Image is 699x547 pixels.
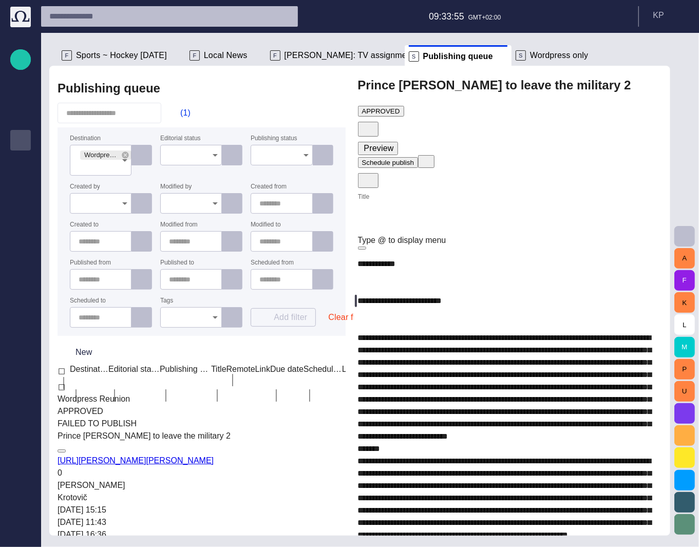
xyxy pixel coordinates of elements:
label: Modified from [160,221,198,229]
p: S [409,51,419,62]
button: U [674,381,695,402]
button: Open [299,148,313,162]
label: Published from [70,259,111,267]
span: [PERSON_NAME]: TV assignment [285,50,414,61]
div: Wordpress Reunion [80,150,131,160]
p: F [270,50,280,61]
label: Destination [70,135,101,142]
span: Octopus [14,360,27,372]
label: Scheduled to [70,297,106,305]
div: FSports ~ Hockey [DATE] [58,45,185,66]
p: Media-test with filter [14,216,27,227]
span: Wordpress only [530,50,589,61]
div: Media-test with filter [10,212,31,233]
div: APPROVED [362,107,400,115]
label: Published to [160,259,194,267]
span: Media-test with filter [14,216,27,229]
span: Rundowns [14,93,27,105]
button: L [674,314,695,335]
p: Wordpress Reunion [58,393,231,405]
button: A [674,248,695,269]
label: Modified to [251,221,281,229]
button: select publish option [418,155,434,168]
div: RemoteLink [226,365,270,374]
p: Editorial Admin [14,298,27,309]
p: Octopus [14,360,27,370]
button: Open [208,148,222,162]
div: [URL][DOMAIN_NAME] [10,315,31,335]
span: Local News [204,50,248,61]
label: Tags [160,297,173,305]
button: F [674,270,695,291]
span: Wordpress Reunion [80,150,123,160]
label: Modified by [160,183,192,191]
a: [URL][PERSON_NAME][PERSON_NAME] [58,456,214,465]
p: Story folders [14,114,27,124]
button: M [674,337,695,357]
span: Story folders [14,114,27,126]
div: SPublishing queue [405,45,512,66]
p: AI Assistant [14,339,27,350]
button: P [674,359,695,380]
img: Octopus News Room [10,7,31,27]
p: Publishing queue [14,134,27,144]
div: Likes [342,365,361,374]
div: Publishing status [160,365,211,374]
p: GMT+02:00 [468,13,501,22]
label: Created from [251,183,287,191]
span: Administration [14,196,27,208]
label: Publishing status [251,135,297,142]
button: Schedule publish [358,157,419,168]
button: Clear filters [320,308,379,327]
span: Media [14,175,27,187]
button: APPROVED [358,106,404,117]
span: AI Assistant [14,339,27,352]
button: Open [208,196,222,211]
p: My OctopusX [14,257,27,268]
span: Publishing queue [423,51,493,62]
label: Created to [70,221,99,229]
p: [PERSON_NAME]'s media (playout) [14,237,27,247]
div: Due date [270,365,304,374]
div: Octopus [10,356,31,376]
span: Sports ~ Hockey [DATE] [76,50,167,61]
span: Publishing queue [14,134,27,146]
button: Open [118,196,132,211]
div: 0 [58,467,231,479]
span: Editorial Admin [14,298,27,311]
button: Open [208,310,222,325]
div: 9/12/2013 15:15 [58,504,231,516]
p: Media [14,175,27,185]
label: Scheduled from [251,259,294,267]
div: Publishing queue [10,130,31,150]
span: Social Media [14,278,27,290]
ul: main menu [10,89,31,376]
span: APPROVED [58,407,103,416]
div: 8/29 11:43 [58,516,231,529]
div: [PERSON_NAME]'s media (playout) [10,233,31,253]
p: Administration [14,196,27,206]
div: Destination [70,365,108,374]
h2: Publishing queue [58,81,160,96]
span: [PERSON_NAME]'s media (playout) [14,237,27,249]
div: Krotovič [58,492,231,504]
span: Type @ to display menu [358,234,446,247]
p: K P [653,9,664,22]
div: SWordpress only [512,45,607,66]
span: FAILED TO PUBLISH [58,419,137,428]
h2: Prince William to leave the military 2 [358,76,663,95]
div: Title [211,365,226,374]
label: Editorial status [160,135,201,142]
span: My OctopusX [14,257,27,270]
div: FLocal News [185,45,266,66]
button: Open [118,153,132,167]
p: Rundowns [14,93,27,103]
button: (1) [165,104,195,122]
p: F [62,50,72,61]
p: 09:33:55 [429,10,464,23]
div: Button group with publish options [358,155,663,168]
div: Editorial status [108,365,160,374]
div: Media [10,171,31,192]
button: KP [645,6,693,25]
div: Scheduled [304,365,342,374]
